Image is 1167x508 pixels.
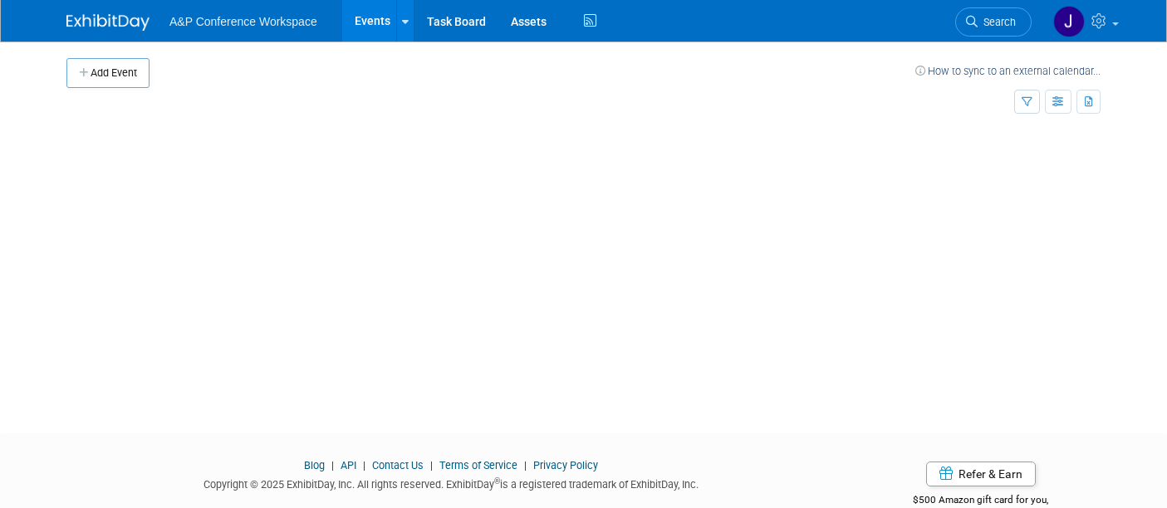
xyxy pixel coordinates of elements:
span: Search [978,16,1016,28]
img: Jennifer Howell [1053,6,1085,37]
span: | [359,459,370,471]
span: | [520,459,531,471]
a: API [341,459,356,471]
div: Copyright © 2025 ExhibitDay, Inc. All rights reserved. ExhibitDay is a registered trademark of Ex... [66,473,836,492]
a: Search [955,7,1032,37]
a: Refer & Earn [926,462,1036,486]
a: How to sync to an external calendar... [915,65,1101,77]
span: | [327,459,338,471]
a: Contact Us [372,459,424,471]
sup: ® [494,476,500,486]
button: Add Event [66,58,150,88]
a: Privacy Policy [533,459,598,471]
span: A&P Conference Workspace [169,15,317,28]
img: ExhibitDay [66,14,150,31]
a: Terms of Service [439,459,517,471]
a: Blog [304,459,325,471]
span: | [426,459,437,471]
